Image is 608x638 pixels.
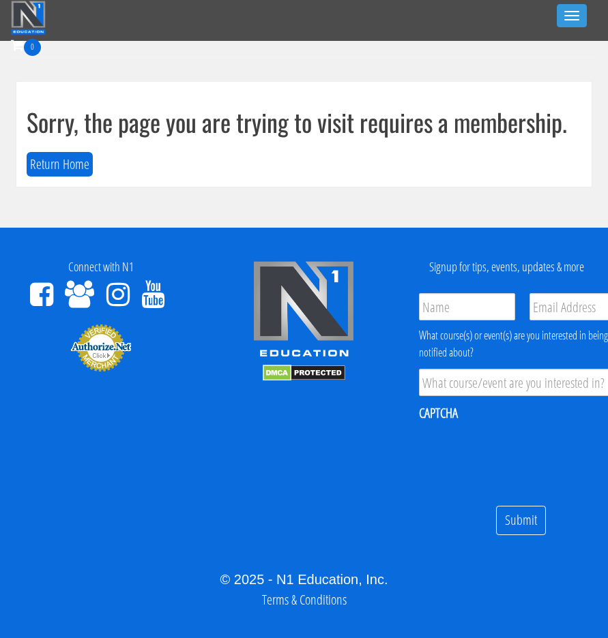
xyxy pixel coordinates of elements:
button: Return Home [27,152,93,177]
div: © 2025 - N1 Education, Inc. [10,569,598,590]
h1: Sorry, the page you are trying to visit requires a membership. [27,108,581,136]
h4: Connect with N1 [10,260,192,274]
input: Submit [496,506,546,535]
a: Terms & Conditions [262,590,347,609]
h4: Signup for tips, events, updates & more [416,260,598,274]
img: n1-education [11,1,46,35]
img: DMCA.com Protection Status [263,365,345,381]
label: CAPTCHA [419,404,458,422]
a: 0 [11,35,41,54]
span: 0 [24,39,41,56]
img: Authorize.Net Merchant - Click to Verify [70,323,132,372]
input: Name [419,293,516,320]
img: n1-edu-logo [252,260,355,361]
